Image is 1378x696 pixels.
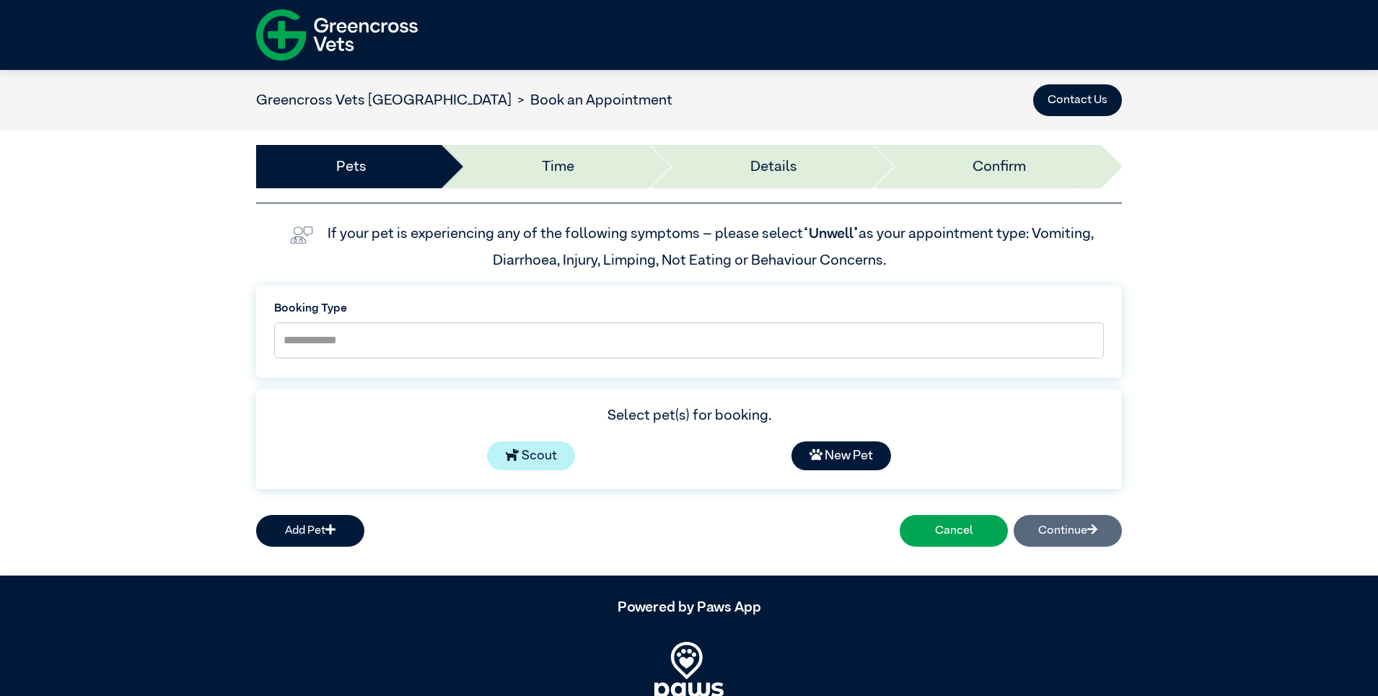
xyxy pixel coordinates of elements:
[256,4,418,66] img: f-logo
[336,156,367,177] a: Pets
[256,515,364,547] button: Add Pet
[900,515,1008,547] button: Cancel
[1033,84,1122,116] button: Contact Us
[274,300,1104,317] label: Booking Type
[791,441,891,470] div: New Pet
[328,226,1097,267] label: If your pet is experiencing any of the following symptoms – please select as your appointment typ...
[256,599,1122,616] h5: Powered by Paws App
[512,89,672,111] li: Book an Appointment
[256,89,672,111] nav: breadcrumb
[274,405,1104,426] div: Select pet(s) for booking.
[256,93,512,107] a: Greencross Vets [GEOGRAPHIC_DATA]
[487,441,575,470] div: Scout
[284,221,319,250] img: vet
[803,226,859,241] span: “Unwell”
